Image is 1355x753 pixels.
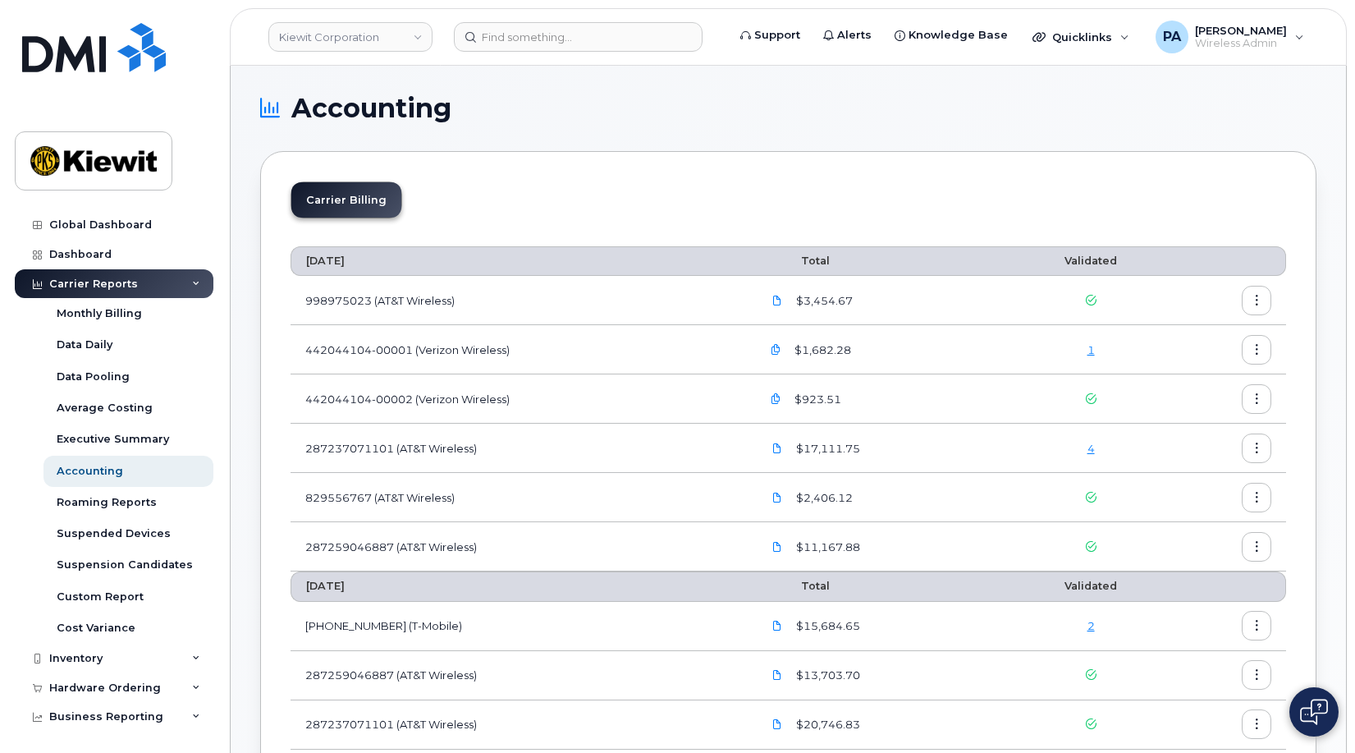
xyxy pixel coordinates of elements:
td: 287259046887 (AT&T Wireless) [291,522,747,572]
a: Kiewit.973402207.statement-DETAIL-Jun30-Jul292025.pdf [762,612,793,641]
span: $13,703.70 [793,668,860,683]
span: Total [762,580,830,592]
span: Accounting [291,96,451,121]
a: Kiewit.287237071101_20250702_F.pdf [762,710,793,739]
a: 2 [1087,619,1095,632]
a: Kiewit.287259046887_20250802_F.pdf [762,532,793,561]
td: 998975023 (AT&T Wireless) [291,276,747,325]
a: 1 [1087,343,1095,356]
span: $2,406.12 [793,490,853,506]
a: Kiewit.829556767_20250802_F.pdf [762,483,793,512]
span: $20,746.83 [793,717,860,732]
a: Kiewit.998975023_20250808_F.pdf [762,286,793,315]
td: 287237071101 (AT&T Wireless) [291,424,747,473]
td: 287259046887 (AT&T Wireless) [291,651,747,700]
img: Open chat [1300,699,1328,725]
span: $1,682.28 [791,342,851,358]
td: 442044104-00002 (Verizon Wireless) [291,374,747,424]
td: [PHONE_NUMBER] (T-Mobile) [291,602,747,651]
th: [DATE] [291,572,747,601]
span: $3,454.67 [793,293,853,309]
span: Total [762,255,830,267]
span: $923.51 [791,392,841,407]
th: Validated [1011,246,1171,276]
a: Kiewit.287237071101_20250802_F.pdf [762,434,793,462]
td: 287237071101 (AT&T Wireless) [291,700,747,750]
td: 829556767 (AT&T Wireless) [291,473,747,522]
th: [DATE] [291,246,747,276]
a: Kiewit.287259046887_20250702_F.pdf [762,661,793,690]
th: Validated [1011,572,1171,601]
a: 4 [1087,442,1095,455]
span: $17,111.75 [793,441,860,457]
span: $11,167.88 [793,539,860,555]
td: 442044104-00001 (Verizon Wireless) [291,325,747,374]
span: $15,684.65 [793,618,860,634]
